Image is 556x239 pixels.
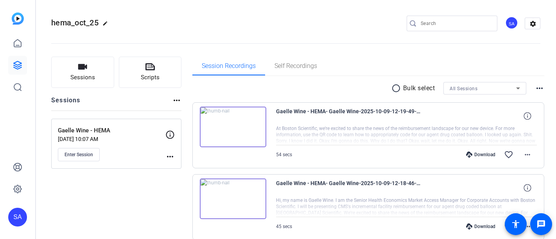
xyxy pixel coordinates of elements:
button: Scripts [119,57,182,88]
mat-icon: message [536,219,546,229]
span: All Sessions [450,86,477,91]
button: Enter Session [58,148,100,161]
div: SA [505,16,518,29]
mat-icon: more_horiz [523,222,532,231]
span: 45 secs [276,224,292,229]
span: Enter Session [65,152,93,158]
span: Scripts [141,73,160,82]
p: Gaelle Wine - HEMA [58,126,165,135]
h2: Sessions [51,96,81,111]
span: hema_oct_25 [51,18,99,27]
mat-icon: more_horiz [535,84,544,93]
mat-icon: favorite_border [504,150,513,159]
mat-icon: more_horiz [165,152,175,161]
span: Sessions [70,73,95,82]
p: [DATE] 10:07 AM [58,136,165,142]
mat-icon: more_horiz [523,150,532,159]
span: Session Recordings [202,63,256,69]
img: thumb-nail [200,107,266,147]
span: 54 secs [276,152,292,157]
span: Gaelle Wine - HEMA- Gaelle Wine-2025-10-09-12-18-46-072-0 [276,178,421,197]
mat-icon: radio_button_unchecked [391,84,403,93]
mat-icon: more_horiz [172,96,181,105]
mat-icon: accessibility [511,219,520,229]
img: thumb-nail [200,178,266,219]
input: Search [421,19,491,28]
mat-icon: edit [102,21,112,30]
p: Bulk select [403,84,435,93]
span: Gaelle Wine - HEMA- Gaelle Wine-2025-10-09-12-19-49-365-0 [276,107,421,125]
ngx-avatar: Stephanie Anderson [505,16,519,30]
div: Download [462,152,499,158]
div: SA [8,208,27,227]
div: Download [462,223,499,230]
button: Sessions [51,57,114,88]
mat-icon: favorite_border [504,222,513,231]
img: blue-gradient.svg [12,12,24,25]
span: Self Recordings [274,63,317,69]
mat-icon: settings [525,18,541,30]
